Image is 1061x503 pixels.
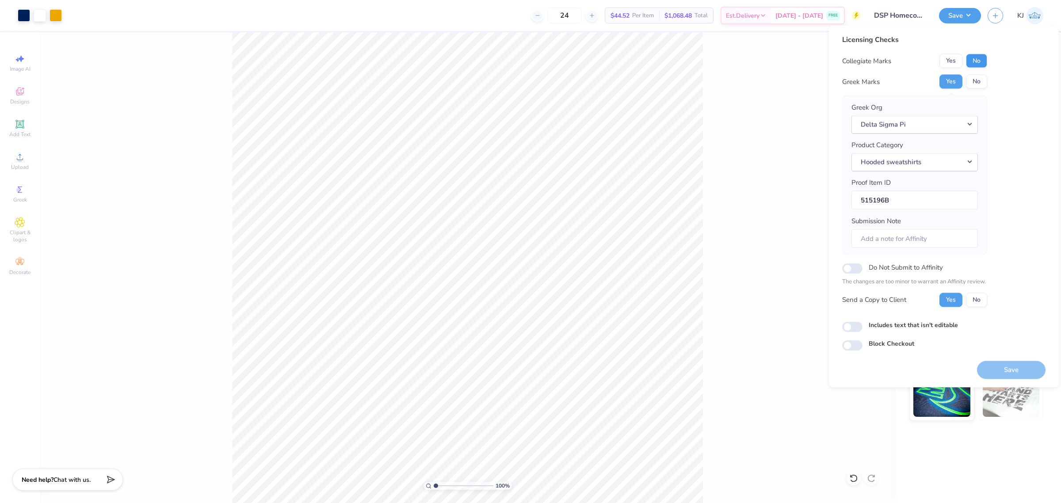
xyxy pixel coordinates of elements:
span: Upload [11,164,29,171]
input: Untitled Design [867,7,932,24]
button: Hooded sweatshirts [851,153,978,171]
img: Water based Ink [983,373,1040,417]
span: $1,068.48 [664,11,692,20]
label: Proof Item ID [851,178,891,188]
span: Per Item [632,11,654,20]
span: Add Text [9,131,31,138]
img: Kendra Jingco [1026,7,1043,24]
div: Greek Marks [842,76,880,87]
label: Block Checkout [869,339,914,348]
span: Est. Delivery [726,11,759,20]
label: Product Category [851,140,903,150]
label: Includes text that isn't editable [869,320,958,329]
span: Total [695,11,708,20]
button: Save [939,8,981,23]
span: Chat with us. [53,476,91,484]
button: Delta Sigma Pi [851,115,978,133]
span: Greek [13,196,27,203]
button: Yes [939,75,962,89]
label: Submission Note [851,216,901,226]
input: Add a note for Affinity [851,229,978,248]
span: $44.52 [611,11,630,20]
span: Designs [10,98,30,105]
label: Do Not Submit to Affinity [869,262,943,273]
button: No [966,75,987,89]
span: KJ [1017,11,1024,21]
a: KJ [1017,7,1043,24]
div: Send a Copy to Client [842,295,906,305]
span: FREE [828,12,838,19]
span: Image AI [10,65,31,72]
img: Glow in the Dark Ink [913,373,970,417]
button: No [966,54,987,68]
p: The changes are too minor to warrant an Affinity review. [842,278,987,286]
button: Yes [939,293,962,307]
button: No [966,293,987,307]
span: [DATE] - [DATE] [775,11,823,20]
span: Decorate [9,269,31,276]
span: Clipart & logos [4,229,35,243]
input: – – [547,8,582,23]
strong: Need help? [22,476,53,484]
span: 100 % [496,482,510,490]
div: Collegiate Marks [842,56,891,66]
button: Yes [939,54,962,68]
div: Licensing Checks [842,34,987,45]
label: Greek Org [851,103,882,113]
